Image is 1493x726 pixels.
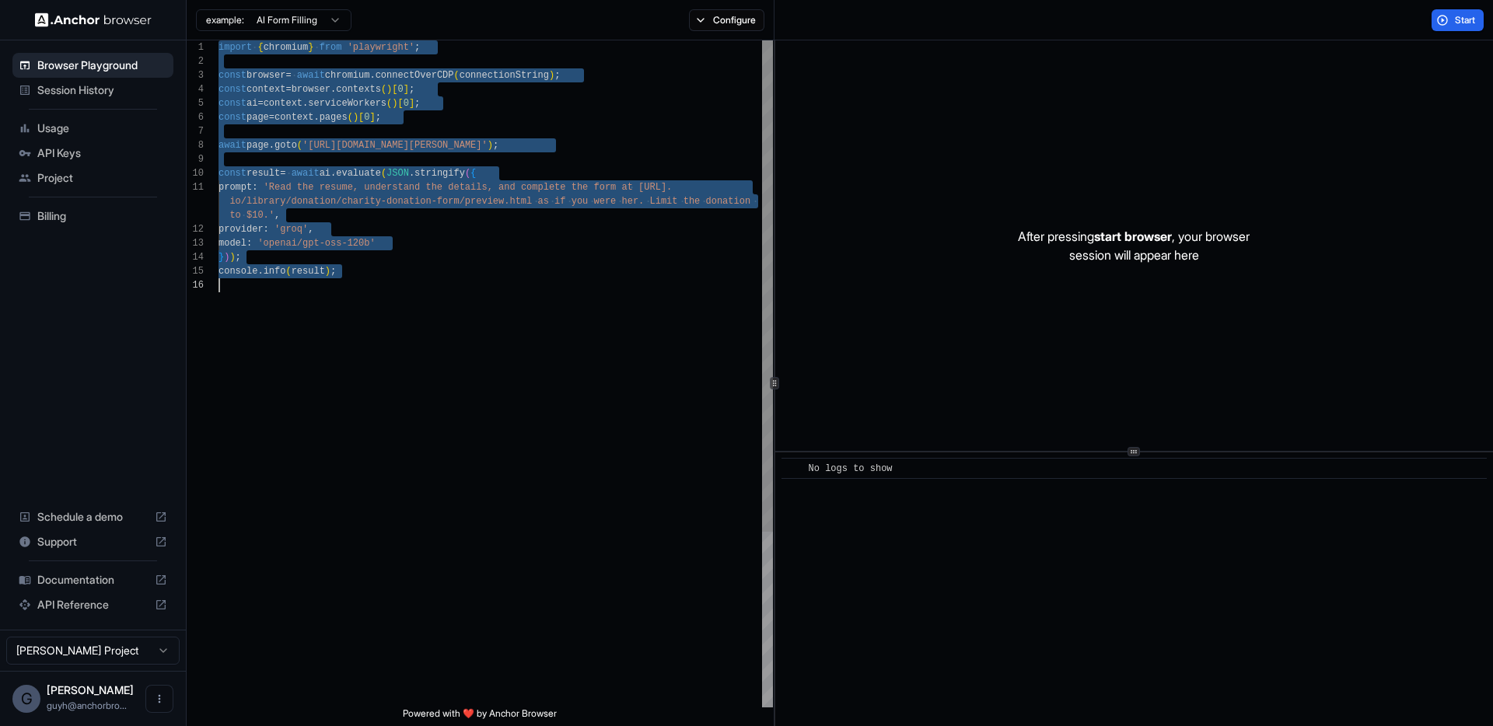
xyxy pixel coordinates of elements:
span: = [280,168,285,179]
span: ; [414,98,420,109]
span: ) [325,266,330,277]
span: await [219,140,247,151]
button: Start [1432,9,1484,31]
span: ; [409,84,414,95]
span: API Keys [37,145,167,161]
span: connectOverCDP [376,70,454,81]
span: Powered with ❤️ by Anchor Browser [403,707,557,726]
div: 5 [187,96,204,110]
span: Start [1455,14,1477,26]
span: example: [206,14,244,26]
span: . [302,98,308,109]
span: . [313,112,319,123]
span: ai [247,98,257,109]
span: ) [229,252,235,263]
span: ( [381,168,386,179]
span: Browser Playground [37,58,167,73]
div: 13 [187,236,204,250]
span: context [274,112,313,123]
span: connectionString [460,70,549,81]
span: ; [554,70,560,81]
div: 16 [187,278,204,292]
img: Anchor Logo [35,12,152,27]
span: Project [37,170,167,186]
div: 3 [187,68,204,82]
span: browser [292,84,330,95]
span: provider [219,224,264,235]
span: ) [353,112,358,123]
span: . [409,168,414,179]
span: start browser [1094,229,1172,244]
span: ; [493,140,498,151]
span: ( [348,112,353,123]
div: Support [12,529,173,554]
span: ​ [789,461,797,476]
span: [ [358,112,364,123]
span: browser [247,70,285,81]
div: 11 [187,180,204,194]
span: ) [386,84,392,95]
span: ; [414,42,420,53]
button: Configure [689,9,764,31]
span: io/library/donation/charity-donation-form/preview. [229,196,509,207]
span: const [219,98,247,109]
span: . [369,70,375,81]
span: result [292,266,325,277]
div: G [12,685,40,713]
span: ; [376,112,381,123]
span: : [247,238,252,249]
span: [ [392,84,397,95]
span: '[URL][DOMAIN_NAME][PERSON_NAME]' [302,140,488,151]
span: const [219,70,247,81]
div: 4 [187,82,204,96]
span: ( [454,70,460,81]
span: = [257,98,263,109]
span: ] [369,112,375,123]
span: ] [409,98,414,109]
span: page [247,140,269,151]
span: , [274,210,280,221]
span: prompt [219,182,252,193]
div: 6 [187,110,204,124]
span: import [219,42,252,53]
div: 2 [187,54,204,68]
div: API Keys [12,141,173,166]
div: 8 [187,138,204,152]
span: 0 [364,112,369,123]
div: Browser Playground [12,53,173,78]
span: ) [224,252,229,263]
span: goto [274,140,297,151]
span: 0 [404,98,409,109]
span: ( [381,84,386,95]
span: ] [404,84,409,95]
div: 12 [187,222,204,236]
span: ; [236,252,241,263]
span: const [219,84,247,95]
span: to $10.' [229,210,274,221]
span: console [219,266,257,277]
div: 14 [187,250,204,264]
span: info [264,266,286,277]
span: Documentation [37,572,149,588]
span: : [252,182,257,193]
div: Session History [12,78,173,103]
span: = [285,84,291,95]
span: page [247,112,269,123]
span: . [330,168,336,179]
span: pages [320,112,348,123]
span: 'groq' [274,224,308,235]
div: API Reference [12,592,173,617]
span: No logs to show [809,463,893,474]
span: Usage [37,120,167,136]
span: await [292,168,320,179]
span: ( [386,98,392,109]
div: 1 [187,40,204,54]
div: Project [12,166,173,190]
span: await [297,70,325,81]
div: 7 [187,124,204,138]
div: Documentation [12,567,173,592]
span: result [247,168,280,179]
p: After pressing , your browser session will appear here [1018,227,1250,264]
div: 9 [187,152,204,166]
span: Session History [37,82,167,98]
